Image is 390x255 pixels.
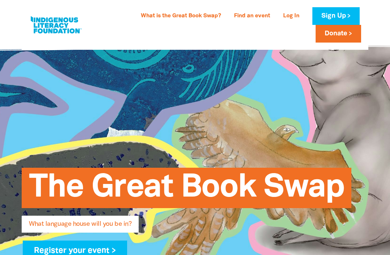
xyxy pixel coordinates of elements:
a: Sign Up [312,7,360,25]
span: What language house will you be in? [29,221,131,233]
a: What is the Great Book Swap? [136,10,225,22]
a: Log In [279,10,304,22]
a: Find an event [230,10,274,22]
span: The Great Book Swap [29,173,344,208]
a: Donate [316,25,361,43]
